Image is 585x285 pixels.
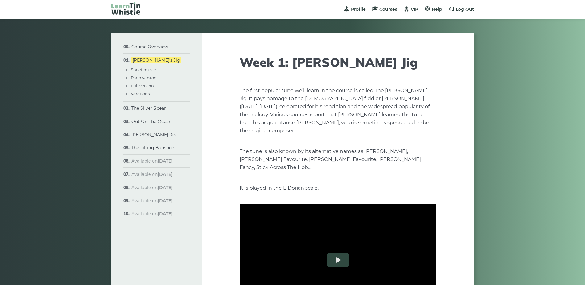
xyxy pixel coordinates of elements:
a: Sheet music [131,67,156,72]
span: Courses [379,6,397,12]
a: Full version [131,83,154,88]
span: Profile [351,6,366,12]
img: LearnTinWhistle.com [111,2,140,15]
a: Out On The Ocean [131,119,171,124]
h1: Week 1: [PERSON_NAME] Jig [240,55,436,70]
a: [PERSON_NAME]’s Jig [131,57,181,63]
span: VIP [411,6,418,12]
p: It is played in the E Dorian scale. [240,184,436,192]
a: The Silver Spear [131,105,166,111]
span: Available on [131,198,173,204]
strong: [DATE] [158,198,173,204]
a: Varations [131,91,150,96]
a: [PERSON_NAME] Reel [131,132,179,138]
strong: [DATE] [158,171,173,177]
span: Available on [131,171,173,177]
p: The first popular tune we’ll learn in the course is called The [PERSON_NAME] Jig. It pays homage ... [240,87,436,135]
a: Log Out [448,6,474,12]
a: Profile [344,6,366,12]
span: Available on [131,211,173,217]
span: Available on [131,158,173,164]
p: The tune is also known by its alternative names as [PERSON_NAME], [PERSON_NAME] Favourite, [PERSO... [240,147,436,171]
a: Course Overview [131,44,168,50]
span: Log Out [456,6,474,12]
span: Available on [131,185,173,190]
a: The Lilting Banshee [131,145,174,151]
a: Courses [372,6,397,12]
span: Help [432,6,442,12]
strong: [DATE] [158,211,173,217]
a: Help [424,6,442,12]
strong: [DATE] [158,185,173,190]
a: Plain version [131,75,157,80]
a: VIP [403,6,418,12]
strong: [DATE] [158,158,173,164]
